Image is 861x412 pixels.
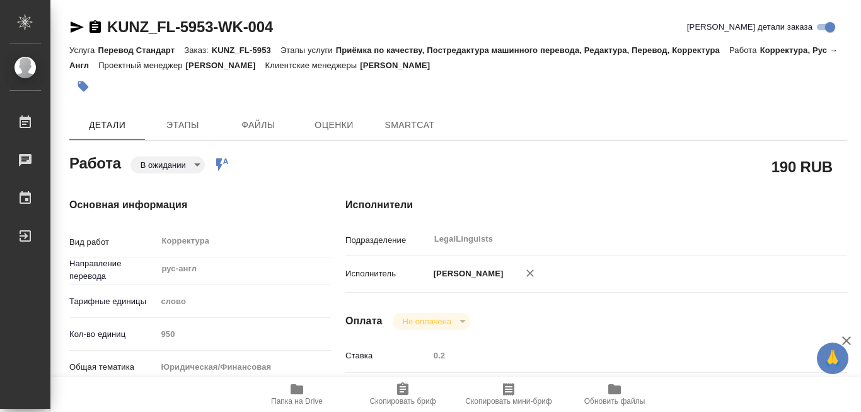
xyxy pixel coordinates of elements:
[69,73,97,100] button: Добавить тэг
[69,257,156,283] p: Направление перевода
[186,61,265,70] p: [PERSON_NAME]
[687,21,812,33] span: [PERSON_NAME] детали заказа
[429,268,504,280] p: [PERSON_NAME]
[345,234,429,247] p: Подразделение
[130,156,205,174] div: В ожидании
[271,397,323,406] span: Папка на Drive
[244,377,350,412] button: Папка на Drive
[584,397,645,406] span: Обновить файлы
[465,397,552,406] span: Скопировать мини-бриф
[369,397,436,406] span: Скопировать бриф
[69,361,156,374] p: Общая тематика
[429,346,806,365] input: Пустое поле
[156,325,331,343] input: Пустое поле
[184,45,211,55] p: Заказ:
[88,20,103,35] button: Скопировать ссылку
[350,377,456,412] button: Скопировать бриф
[336,45,729,55] p: Приёмка по качеству, Постредактура машинного перевода, Редактура, Перевод, Корректура
[69,197,295,213] h4: Основная информация
[399,316,455,327] button: Не оплачена
[516,259,544,287] button: Удалить исполнителя
[265,61,361,70] p: Клиентские менеджеры
[817,343,848,374] button: 🙏
[98,61,185,70] p: Проектный менеджер
[69,45,98,55] p: Услуга
[212,45,280,55] p: KUNZ_FL-5953
[456,377,562,412] button: Скопировать мини-бриф
[304,117,364,133] span: Оценки
[393,313,470,330] div: В ожидании
[379,117,440,133] span: SmartCat
[69,328,156,341] p: Кол-во единиц
[69,151,121,174] h2: Работа
[345,350,429,362] p: Ставка
[280,45,336,55] p: Этапы услуги
[137,160,190,170] button: В ожидании
[156,356,331,378] div: Юридическая/Финансовая
[771,156,833,177] h2: 190 RUB
[345,197,847,213] h4: Исполнители
[69,295,156,308] p: Тарифные единицы
[156,291,331,312] div: слово
[77,117,137,133] span: Детали
[822,345,843,372] span: 🙏
[98,45,184,55] p: Перевод Стандарт
[345,268,429,280] p: Исполнитель
[729,45,760,55] p: Работа
[153,117,213,133] span: Этапы
[562,377,667,412] button: Обновить файлы
[228,117,289,133] span: Файлы
[69,20,84,35] button: Скопировать ссылку для ЯМессенджера
[69,236,156,249] p: Вид работ
[107,18,273,35] a: KUNZ_FL-5953-WK-004
[360,61,439,70] p: [PERSON_NAME]
[345,314,383,329] h4: Оплата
